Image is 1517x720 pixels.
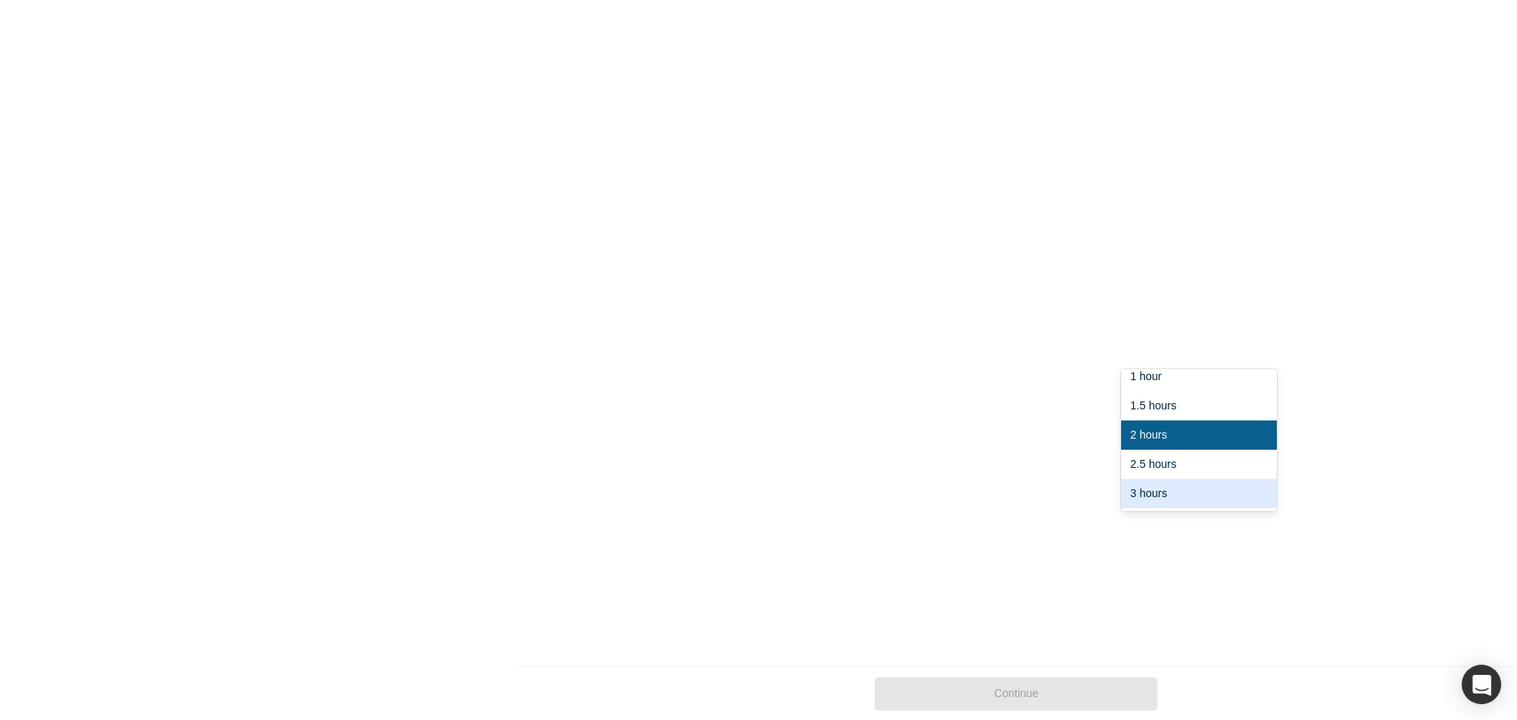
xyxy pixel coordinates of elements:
[1121,391,1277,420] div: 1.5 hours
[1121,362,1277,391] div: 1 hour
[875,677,1158,711] button: Continue
[1121,420,1277,450] div: 2 hours
[1121,479,1277,508] div: 3 hours
[1121,450,1277,479] div: 2.5 hours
